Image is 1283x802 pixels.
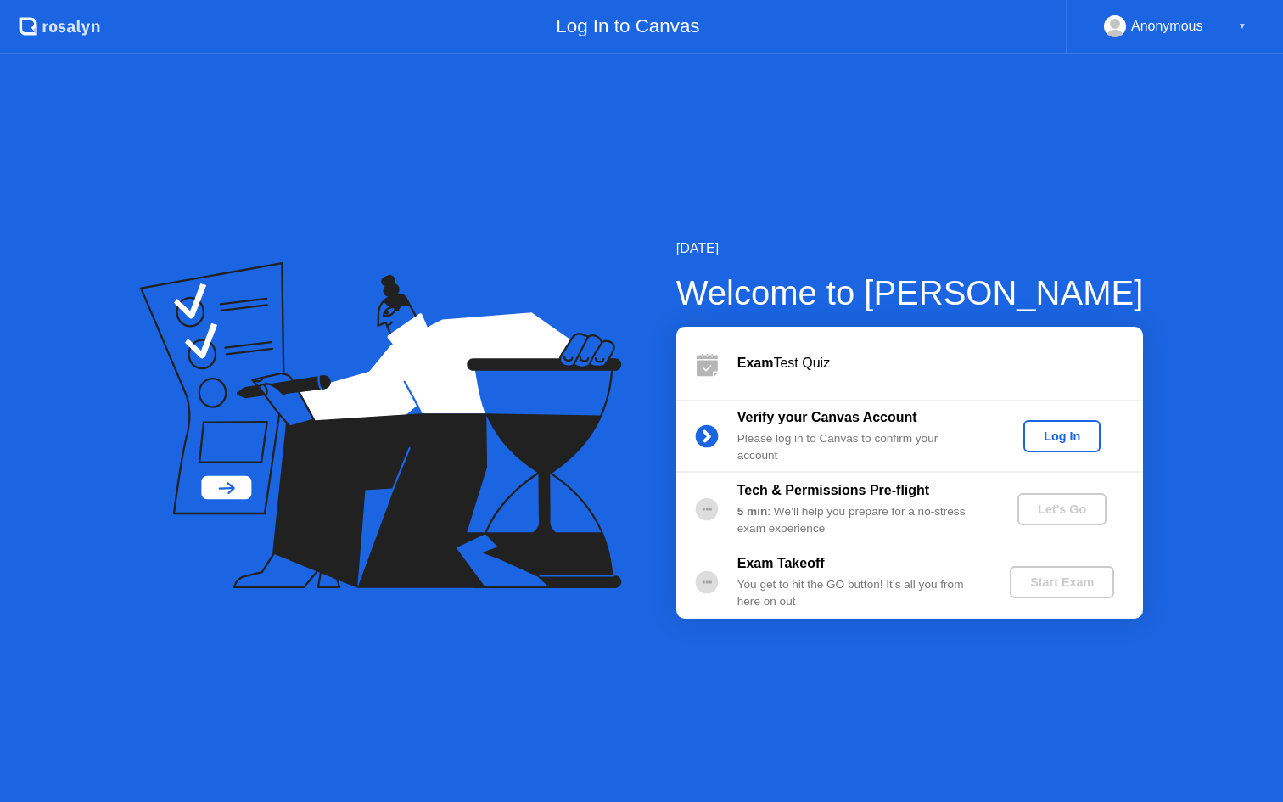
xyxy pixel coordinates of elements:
[737,576,982,611] div: You get to hit the GO button! It’s all you from here on out
[737,410,917,424] b: Verify your Canvas Account
[1023,420,1101,452] button: Log In
[1030,429,1094,443] div: Log In
[1238,15,1247,37] div: ▼
[737,483,929,497] b: Tech & Permissions Pre-flight
[1017,575,1107,589] div: Start Exam
[1017,493,1107,525] button: Let's Go
[1010,566,1114,598] button: Start Exam
[737,353,1143,373] div: Test Quiz
[1131,15,1203,37] div: Anonymous
[737,430,982,465] div: Please log in to Canvas to confirm your account
[737,356,774,370] b: Exam
[1024,502,1100,516] div: Let's Go
[676,267,1144,318] div: Welcome to [PERSON_NAME]
[737,505,768,518] b: 5 min
[737,503,982,538] div: : We’ll help you prepare for a no-stress exam experience
[676,238,1144,259] div: [DATE]
[737,556,825,570] b: Exam Takeoff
